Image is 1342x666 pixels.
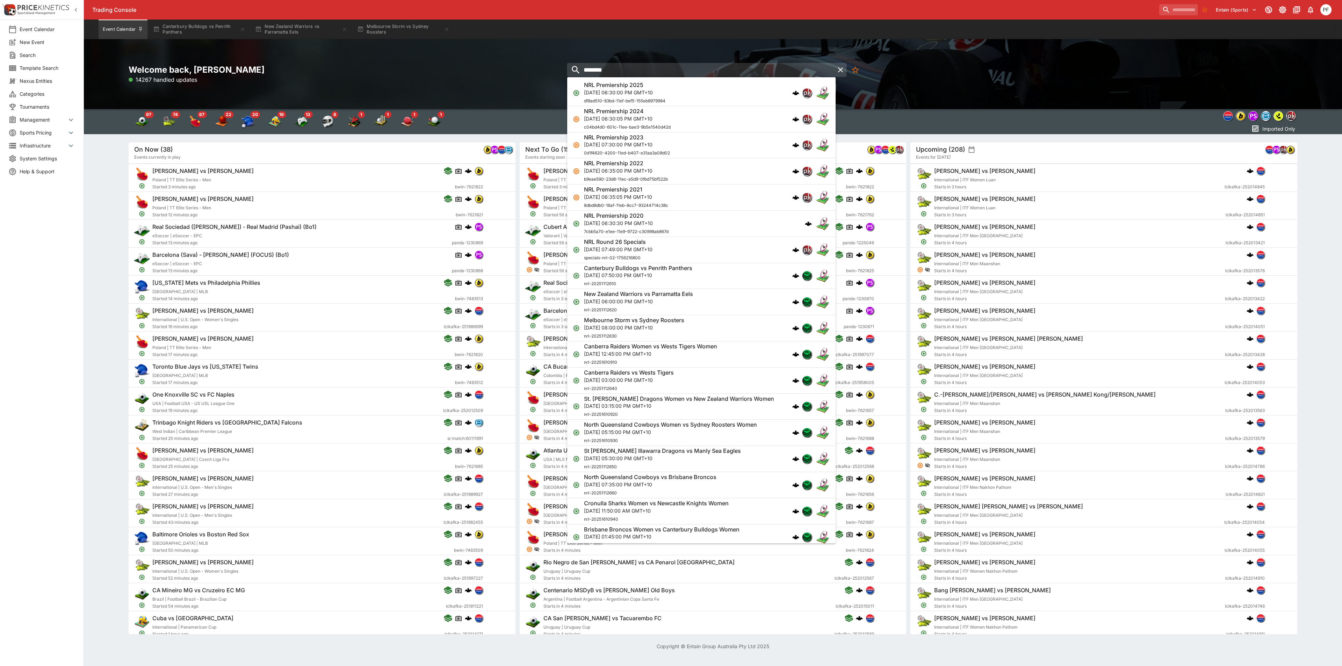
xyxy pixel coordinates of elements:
button: Toggle light/dark mode [1276,3,1289,16]
img: logo-cerberus.svg [856,307,863,314]
span: panda-1230871 [843,323,874,330]
h6: [PERSON_NAME] vs [PERSON_NAME] [934,363,1036,370]
img: baseball.png [134,278,150,294]
img: snooker [347,115,361,129]
h6: Atlanta United II vs Inter Miami II [543,447,628,454]
h6: [PERSON_NAME] vs [PERSON_NAME] [543,167,645,175]
span: bwin-7621688 [846,435,874,442]
h6: [PERSON_NAME] vs [PERSON_NAME] [152,167,254,175]
img: table_tennis.png [525,167,541,182]
img: tennis.png [916,474,931,490]
img: rugby_league.png [816,269,830,283]
img: tennis.png [916,278,931,294]
img: pricekinetics.png [802,88,811,97]
span: 97 [144,111,153,118]
span: 1 [358,111,365,118]
img: tennis.png [916,195,931,210]
h6: [PERSON_NAME] vs [PERSON_NAME] [543,251,645,259]
img: pandascore.png [491,146,498,153]
img: lclkafka.png [475,307,483,314]
img: logo-cerberus.svg [856,195,863,202]
img: lclkafka.png [1257,363,1264,370]
button: Notifications [1304,3,1317,16]
img: lclkafka.png [1257,167,1264,175]
img: table_tennis.png [525,251,541,266]
img: pandascore.png [1272,146,1280,153]
img: cricket.png [134,418,150,434]
img: logo-cerberus.svg [792,194,799,201]
h6: One Knoxville SC vs FC Naples [152,391,235,398]
img: logo-cerberus.svg [856,335,863,342]
img: nrl.png [802,297,811,306]
img: pricekinetics.png [802,140,811,150]
img: rugby_league.png [816,190,830,204]
h6: [PERSON_NAME] vs [PERSON_NAME] [543,419,645,426]
img: table_tennis.png [525,195,541,210]
img: logo-cerberus.svg [856,279,863,286]
img: logo-cerberus.svg [792,142,799,149]
img: baseball.png [134,362,150,378]
img: bwin.png [475,195,483,203]
h6: [PERSON_NAME] vs [PERSON_NAME] [152,475,254,482]
img: golf [427,115,441,129]
img: logo-cerberus.svg [1247,167,1254,174]
button: No Bookmarks [1199,4,1210,15]
h6: Trinbago Knight Riders vs [GEOGRAPHIC_DATA] Falcons [152,419,302,426]
h2: Welcome back, [PERSON_NAME] [129,64,515,75]
img: bwin.png [866,475,873,482]
img: lclkafka.png [1257,251,1264,259]
img: bwin.png [475,363,483,370]
img: lclkafka.png [1257,335,1264,342]
h6: [PERSON_NAME] vs [PERSON_NAME] [152,447,254,454]
img: pandascore.png [1249,111,1258,121]
img: esports.png [525,223,541,238]
span: lclkafka-252013576 [1225,267,1265,274]
span: panda-1230870 [842,295,874,302]
img: PriceKinetics [17,5,69,10]
div: Table Tennis [188,115,202,129]
img: rugby_league.png [816,295,830,309]
img: rugby_league.png [816,138,830,152]
img: pandascore.png [475,223,483,231]
span: lclkafka-252013563 [1225,407,1265,414]
img: bwin.png [866,167,873,175]
h6: [PERSON_NAME] vs [PERSON_NAME] [934,419,1036,426]
img: soccer.png [134,390,150,406]
img: logo-cerberus.svg [792,89,799,96]
button: Documentation [1290,3,1303,16]
button: Canterbury Bulldogs vs Penrith Panthers [149,20,250,39]
img: bwin.png [475,447,483,454]
img: rugby_league.png [816,373,830,387]
div: pandascore [1248,111,1258,121]
img: pandascore.png [475,251,483,259]
img: pricekinetics.png [895,146,903,153]
img: PriceKinetics Logo [2,3,16,17]
img: logo-cerberus.svg [856,167,863,174]
img: rugby_league.png [816,164,830,178]
img: table_tennis.png [525,418,541,434]
button: No Bookmarks [848,63,862,77]
img: pricekinetics.png [1286,111,1296,121]
img: table_tennis.png [134,195,150,210]
span: 1 [438,111,445,118]
img: logo-cerberus.svg [792,325,799,332]
span: lclkafka-252013422 [1225,295,1265,302]
img: logo-cerberus.svg [792,403,799,410]
img: rugby_league.png [816,242,830,256]
span: lclkafka-252013428 [1225,351,1265,358]
span: bwin-7621825 [846,267,874,274]
span: lclkafka-252013579 [1225,435,1265,442]
img: bwin.png [866,419,873,426]
img: tennis.png [916,251,931,266]
img: cricket [374,115,388,129]
img: lclkafka.png [1257,279,1264,287]
img: logo-cerberus.svg [465,335,472,342]
span: bwin-7621657 [846,407,874,414]
div: Esports [294,115,308,129]
div: Cricket [374,115,388,129]
span: bwin-7621685 [455,463,483,470]
span: 22 [224,111,233,118]
img: logo-cerberus.svg [856,447,863,454]
img: logo-cerberus.svg [465,363,472,370]
span: lclkafka-252014053 [1225,379,1265,386]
